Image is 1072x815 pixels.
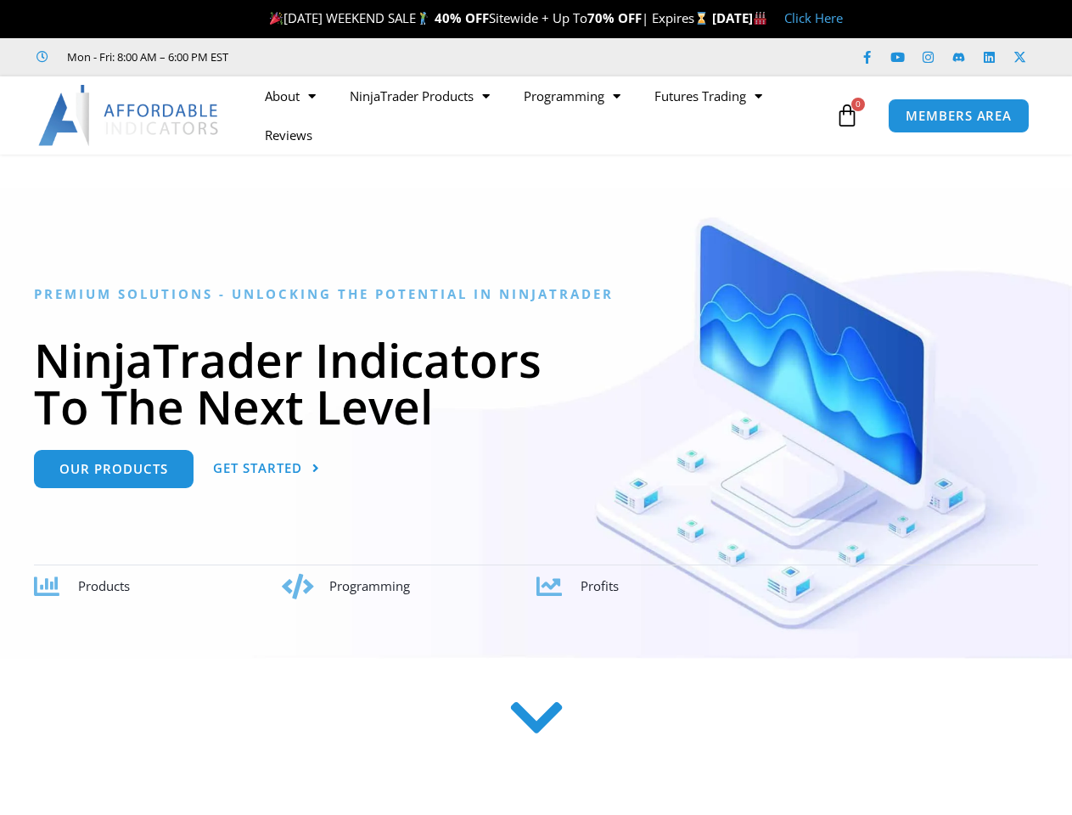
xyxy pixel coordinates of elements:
[34,450,194,488] a: Our Products
[38,85,221,146] img: LogoAI | Affordable Indicators – NinjaTrader
[637,76,779,115] a: Futures Trading
[248,115,329,155] a: Reviews
[507,76,637,115] a: Programming
[888,98,1030,133] a: MEMBERS AREA
[906,110,1012,122] span: MEMBERS AREA
[810,91,884,140] a: 0
[34,286,1038,302] h6: Premium Solutions - Unlocking the Potential in NinjaTrader
[435,9,489,26] strong: 40% OFF
[34,336,1038,430] h1: NinjaTrader Indicators To The Next Level
[851,98,865,111] span: 0
[587,9,642,26] strong: 70% OFF
[248,76,831,155] nav: Menu
[695,12,708,25] img: ⌛
[266,9,711,26] span: [DATE] WEEKEND SALE Sitewide + Up To | Expires
[754,12,766,25] img: 🏭
[252,48,507,65] iframe: Customer reviews powered by Trustpilot
[78,577,130,594] span: Products
[270,12,283,25] img: 🎉
[63,47,228,67] span: Mon - Fri: 8:00 AM – 6:00 PM EST
[329,577,410,594] span: Programming
[248,76,333,115] a: About
[213,450,320,488] a: Get Started
[333,76,507,115] a: NinjaTrader Products
[581,577,619,594] span: Profits
[784,9,843,26] a: Click Here
[417,12,429,25] img: 🏌️‍♂️
[712,9,767,26] strong: [DATE]
[59,463,168,475] span: Our Products
[213,462,302,475] span: Get Started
